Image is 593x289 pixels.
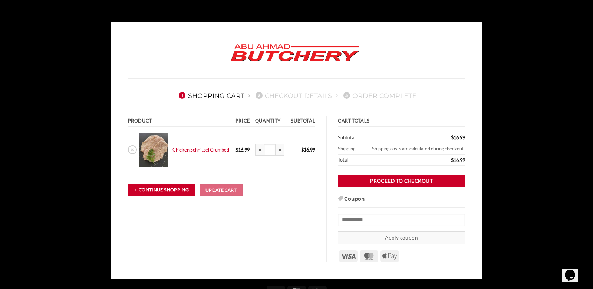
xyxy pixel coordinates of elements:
[200,184,243,196] button: Update cart
[338,116,465,127] th: Cart totals
[338,155,407,166] th: Total
[451,134,465,140] bdi: 16.99
[253,116,288,127] th: Quantity
[562,259,586,282] iframe: chat widget
[233,116,253,127] th: Price
[224,39,365,67] img: Abu Ahmad Butchery
[451,157,454,163] span: $
[128,145,137,154] a: Remove Chicken Schnitzel Crumbed from cart
[128,116,233,127] th: Product
[301,147,304,153] span: $
[301,147,315,153] bdi: 16.99
[338,195,465,208] h3: Coupon
[338,231,465,244] button: Apply coupon
[128,184,195,196] a: Continue shopping
[451,134,454,140] span: $
[255,144,264,156] input: Reduce quantity of Chicken Schnitzel Crumbed
[264,144,276,156] input: Product quantity
[172,147,229,153] a: Chicken Schnitzel Crumbed
[256,92,262,99] span: 2
[288,116,315,127] th: Subtotal
[139,133,168,167] img: Cart
[134,186,139,194] span: ←
[360,143,465,155] td: Shipping costs are calculated during checkout.
[451,157,465,163] bdi: 16.99
[338,143,360,155] th: Shipping
[338,249,400,262] div: Payment icons
[276,144,284,156] input: Increase quantity of Chicken Schnitzel Crumbed
[128,86,465,105] nav: Checkout steps
[235,147,250,153] bdi: 16.99
[235,147,238,153] span: $
[338,175,465,188] a: Proceed to checkout
[253,92,332,100] a: 2Checkout details
[338,132,407,143] th: Subtotal
[177,92,244,100] a: 1Shopping Cart
[179,92,185,99] span: 1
